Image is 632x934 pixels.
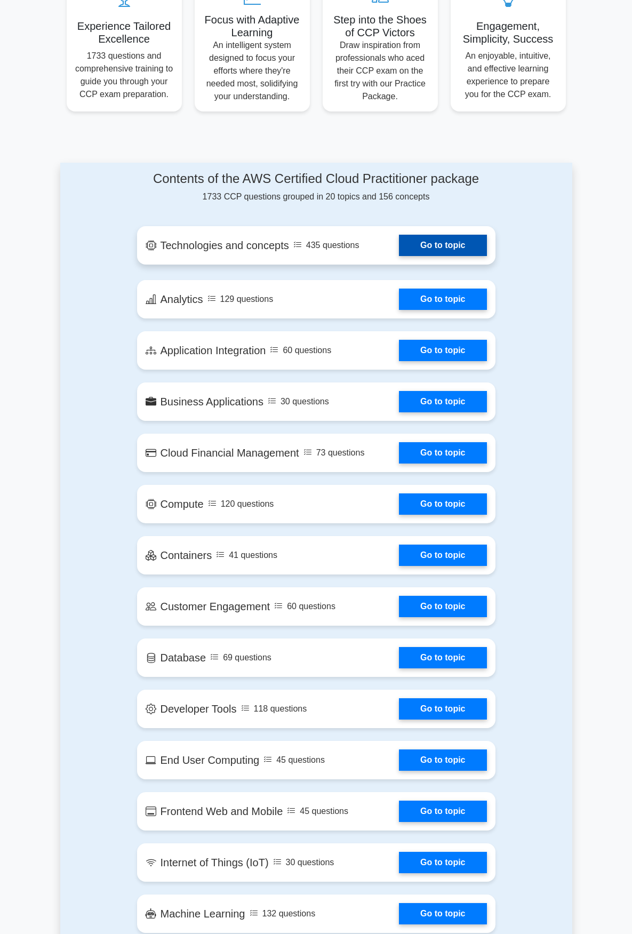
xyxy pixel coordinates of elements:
[399,647,486,668] a: Go to topic
[399,289,486,310] a: Go to topic
[399,340,486,361] a: Go to topic
[137,171,495,204] div: 1733 CCP questions grouped in 20 topics and 156 concepts
[203,39,301,103] p: An intelligent system designed to focus your efforts where they're needed most, solidifying your ...
[399,852,486,873] a: Go to topic
[203,13,301,39] h5: Focus with Adaptive Learning
[399,442,486,464] a: Go to topic
[137,171,495,187] h4: Contents of the AWS Certified Cloud Practitioner package
[399,596,486,617] a: Go to topic
[459,50,557,101] p: An enjoyable, intuitive, and effective learning experience to prepare you for the CCP exam.
[399,698,486,720] a: Go to topic
[399,801,486,822] a: Go to topic
[459,20,557,45] h5: Engagement, Simplicity, Success
[331,39,429,103] p: Draw inspiration from professionals who aced their CCP exam on the first try with our Practice Pa...
[399,749,486,771] a: Go to topic
[399,493,486,515] a: Go to topic
[331,13,429,39] h5: Step into the Shoes of CCP Victors
[399,235,486,256] a: Go to topic
[399,903,486,924] a: Go to topic
[75,20,173,45] h5: Experience Tailored Excellence
[75,50,173,101] p: 1733 questions and comprehensive training to guide you through your CCP exam preparation.
[399,545,486,566] a: Go to topic
[399,391,486,412] a: Go to topic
